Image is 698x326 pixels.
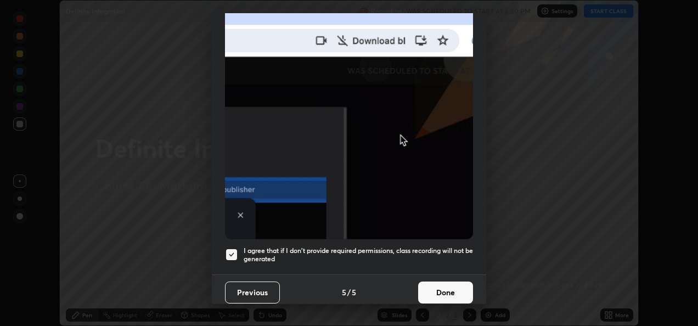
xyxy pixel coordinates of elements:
[342,286,346,298] h4: 5
[225,282,280,303] button: Previous
[418,282,473,303] button: Done
[244,246,473,263] h5: I agree that if I don't provide required permissions, class recording will not be generated
[352,286,356,298] h4: 5
[347,286,351,298] h4: /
